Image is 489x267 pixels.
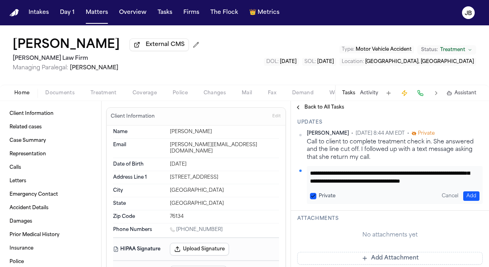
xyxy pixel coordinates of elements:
[440,47,465,53] span: Treatment
[154,6,175,20] button: Tasks
[173,90,188,96] span: Police
[113,243,165,256] dt: HIPAA Signature
[463,191,479,201] button: Add
[264,58,299,66] button: Edit DOL: 2025-08-02
[280,59,296,64] span: [DATE]
[113,174,165,181] dt: Address Line 1
[291,104,348,111] button: Back to All Tasks
[170,200,279,207] div: [GEOGRAPHIC_DATA]
[407,130,409,137] span: •
[356,47,412,52] span: Motor Vehicle Accident
[6,229,95,241] a: Prior Medical History
[351,130,353,137] span: •
[307,138,483,161] div: Call to client to complete treatment check in. She answered and the line cut off. I followed up w...
[6,148,95,160] a: Representation
[116,6,150,20] button: Overview
[170,214,279,220] div: 76134
[6,107,95,120] a: Client Information
[113,187,165,194] dt: City
[13,38,120,52] button: Edit matter name
[356,130,405,137] span: [DATE] 8:44 AM EDT
[304,104,344,111] span: Back to All Tasks
[170,227,223,233] a: Call 1 (682) 785-2100
[310,169,474,185] textarea: Add your update
[268,90,276,96] span: Fax
[319,193,335,199] label: Private
[129,38,189,51] button: External CMS
[6,134,95,147] a: Case Summary
[83,6,111,20] button: Matters
[297,216,483,222] h3: Attachments
[109,113,156,120] h3: Client Information
[454,90,476,96] span: Assistant
[342,59,364,64] span: Location :
[6,121,95,133] a: Related cases
[6,161,95,174] a: Calls
[360,90,378,96] button: Activity
[70,65,118,71] span: [PERSON_NAME]
[317,59,334,64] span: [DATE]
[292,90,314,96] span: Demand
[399,88,410,99] button: Create Immediate Task
[113,161,165,168] dt: Date of Birth
[113,142,165,154] dt: Email
[14,90,29,96] span: Home
[13,65,68,71] span: Managing Paralegal:
[13,38,120,52] h1: [PERSON_NAME]
[90,90,117,96] span: Treatment
[447,90,476,96] button: Assistant
[25,6,52,20] button: Intakes
[113,227,152,233] span: Phone Numbers
[270,110,283,123] button: Edit
[415,88,426,99] button: Make a Call
[207,6,241,20] button: The Flock
[297,231,483,239] div: No attachments yet
[339,46,414,53] button: Edit Type: Motor Vehicle Accident
[13,54,202,63] h2: [PERSON_NAME] Law Firm
[6,175,95,187] a: Letters
[57,6,78,20] a: Day 1
[113,129,165,135] dt: Name
[272,114,281,119] span: Edit
[170,142,279,154] div: [PERSON_NAME][EMAIL_ADDRESS][DOMAIN_NAME]
[146,41,185,49] span: External CMS
[113,214,165,220] dt: Zip Code
[45,90,75,96] span: Documents
[6,202,95,214] a: Accident Details
[383,88,394,99] button: Add Task
[242,90,252,96] span: Mail
[6,215,95,228] a: Damages
[297,119,483,126] h3: Updates
[339,58,476,66] button: Edit Location: Fort Worth, TX
[304,59,316,64] span: SOL :
[439,191,462,201] button: Cancel
[170,174,279,181] div: [STREET_ADDRESS]
[6,188,95,201] a: Emergency Contact
[170,129,279,135] div: [PERSON_NAME]
[307,130,349,137] span: [PERSON_NAME]
[180,6,202,20] button: Firms
[342,47,354,52] span: Type :
[170,187,279,194] div: [GEOGRAPHIC_DATA]
[417,45,476,55] button: Change status from Treatment
[170,243,229,256] button: Upload Signature
[133,90,157,96] span: Coverage
[421,47,438,53] span: Status:
[342,90,355,96] button: Tasks
[204,90,226,96] span: Changes
[10,9,19,17] img: Finch Logo
[246,6,283,20] button: crownMetrics
[329,90,360,96] span: Workspaces
[10,9,19,17] a: Home
[297,252,483,265] button: Add Attachment
[266,59,279,64] span: DOL :
[113,200,165,207] dt: State
[170,161,279,168] div: [DATE]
